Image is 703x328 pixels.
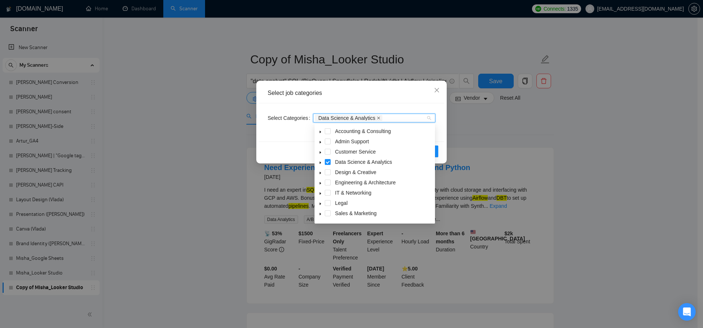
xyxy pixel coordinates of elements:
span: IT & Networking [335,190,371,196]
span: caret-down [319,181,322,185]
span: caret-down [319,192,322,195]
span: caret-down [319,202,322,206]
div: Open Intercom Messenger [678,303,696,321]
button: Close [427,81,447,100]
span: Legal [334,199,434,207]
span: caret-down [319,161,322,165]
input: Select Categories [384,115,385,121]
span: caret-down [319,130,322,134]
span: close [434,87,440,93]
span: IT & Networking [334,188,434,197]
span: Engineering & Architecture [335,180,396,185]
span: Customer Service [335,149,376,155]
label: Select Categories [268,112,313,124]
span: Design & Creative [335,169,376,175]
span: Legal [335,200,347,206]
span: caret-down [319,151,322,154]
span: caret-down [319,212,322,216]
span: Sales & Marketing [335,210,377,216]
span: Accounting & Consulting [334,127,434,136]
span: Accounting & Consulting [335,128,391,134]
span: Translation [334,219,434,228]
div: Select job categories [268,89,435,97]
span: caret-down [319,140,322,144]
span: Engineering & Architecture [334,178,434,187]
span: Data Science & Analytics [334,158,434,166]
span: Sales & Marketing [334,209,434,218]
span: Design & Creative [334,168,434,177]
span: Data Science & Analytics [335,159,392,165]
span: Admin Support [334,137,434,146]
span: Admin Support [335,139,369,144]
span: Customer Service [334,147,434,156]
span: close [377,116,380,120]
span: caret-down [319,171,322,175]
span: Data Science & Analytics [318,115,375,121]
span: Data Science & Analytics [315,115,382,121]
